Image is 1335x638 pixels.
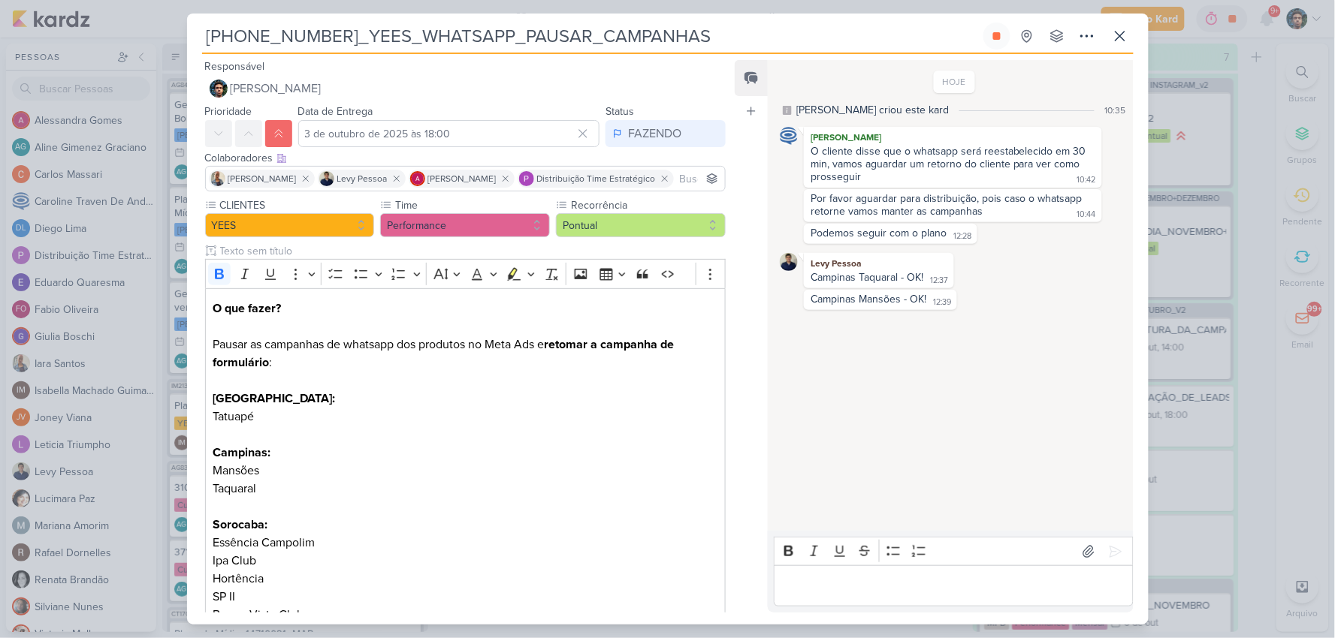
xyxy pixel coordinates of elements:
label: Prioridade [205,105,252,118]
input: Buscar [677,170,723,188]
input: Texto sem título [217,243,726,259]
img: Iara Santos [210,171,225,186]
div: 10:44 [1077,209,1096,221]
div: Editor editing area: main [774,565,1133,606]
label: Responsável [205,60,265,73]
input: Kard Sem Título [202,23,980,50]
div: Campinas Taquaral - OK! [811,271,923,284]
div: 10:35 [1105,104,1126,117]
strong: [GEOGRAPHIC_DATA]: [213,391,335,406]
div: FAZENDO [628,125,681,143]
div: Parar relógio [991,30,1003,42]
div: Por favor aguardar para distribuição, pois caso o whatsapp retorne vamos manter as campanhas [811,192,1086,218]
span: [PERSON_NAME] [428,172,497,185]
div: 12:28 [953,230,971,242]
div: Colaboradores [205,150,726,166]
div: [PERSON_NAME] [807,130,1098,145]
label: Recorrência [569,197,726,213]
div: Editor toolbar [205,259,726,288]
strong: Campinas: [213,445,270,460]
div: Editor toolbar [774,537,1133,566]
label: CLIENTES [219,197,375,213]
p: Pausar as campanhas de whatsapp dos produtos no Meta Ads e : Tatuapé Mansões Taquaral Essência Ca... [213,299,717,606]
strong: O que fazer? [213,301,281,316]
img: Caroline Traven De Andrade [780,127,798,145]
div: Campinas Mansões - OK! [811,293,926,305]
span: Distribuição Time Estratégico [537,172,656,185]
div: Podemos seguir com o plano [811,227,947,239]
label: Time [394,197,550,213]
button: YEES [205,213,375,237]
span: [PERSON_NAME] [228,172,297,185]
div: Levy Pessoa [807,256,951,271]
div: 12:37 [930,275,948,287]
div: 12:39 [933,296,951,308]
div: 10:42 [1077,174,1096,186]
button: Performance [380,213,550,237]
button: [PERSON_NAME] [205,75,726,102]
input: Select a date [298,120,600,147]
img: Distribuição Time Estratégico [519,171,534,186]
img: Nelito Junior [210,80,228,98]
button: FAZENDO [606,120,726,147]
img: Levy Pessoa [319,171,334,186]
div: [PERSON_NAME] criou este kard [796,102,949,118]
img: Alessandra Gomes [410,171,425,186]
label: Status [606,105,634,118]
label: Data de Entrega [298,105,373,118]
strong: Sorocaba: [213,517,267,532]
span: Levy Pessoa [337,172,388,185]
span: [PERSON_NAME] [231,80,322,98]
div: O cliente disse que o whatsapp será reestabelecido em 30 min, vamos aguardar um retorno do client... [811,145,1089,183]
button: Pontual [556,213,726,237]
img: Levy Pessoa [780,253,798,271]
